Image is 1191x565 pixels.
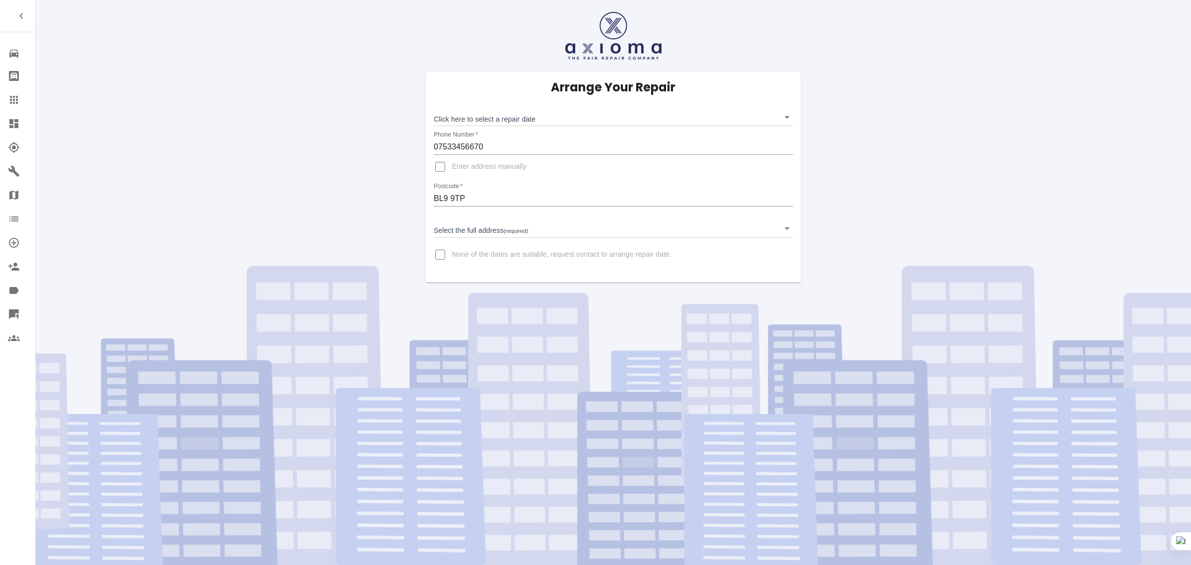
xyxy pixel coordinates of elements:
h5: Arrange Your Repair [551,79,675,95]
label: Postcode [434,182,463,191]
img: axioma [565,12,662,60]
span: None of the dates are suitable, request contact to arrange repair date. [452,250,671,260]
label: Phone Number [434,131,478,139]
span: Enter address manually [452,162,527,172]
